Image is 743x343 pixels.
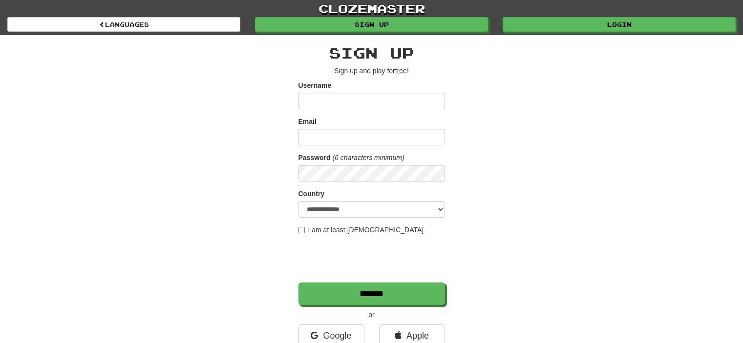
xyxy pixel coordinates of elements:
[298,240,447,278] iframe: reCAPTCHA
[298,227,305,233] input: I am at least [DEMOGRAPHIC_DATA]
[395,67,407,75] u: free
[333,154,404,161] em: (6 characters minimum)
[298,225,424,235] label: I am at least [DEMOGRAPHIC_DATA]
[298,45,445,61] h2: Sign up
[7,17,240,32] a: Languages
[298,81,332,90] label: Username
[255,17,488,32] a: Sign up
[298,153,331,162] label: Password
[298,117,317,126] label: Email
[503,17,736,32] a: Login
[298,310,445,320] p: or
[298,66,445,76] p: Sign up and play for !
[298,189,325,199] label: Country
